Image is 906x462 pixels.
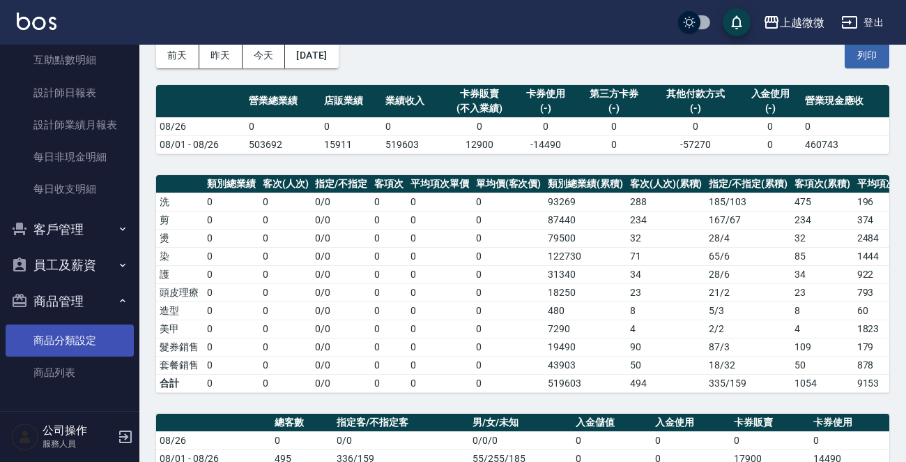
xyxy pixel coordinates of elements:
[627,320,706,338] td: 4
[544,283,627,301] td: 18250
[519,87,574,101] div: 卡券使用
[371,211,407,229] td: 0
[627,374,706,392] td: 494
[312,247,371,265] td: 0 / 0
[407,229,473,247] td: 0
[271,414,334,432] th: 總客數
[705,211,791,229] td: 167 / 67
[6,325,134,357] a: 商品分類設定
[473,175,545,193] th: 單均價(客次價)
[156,43,199,68] button: 前天
[544,320,627,338] td: 7290
[743,87,798,101] div: 入金使用
[371,229,407,247] td: 0
[259,247,312,265] td: 0
[627,175,706,193] th: 客次(人次)(累積)
[473,229,545,247] td: 0
[382,135,444,154] td: 519603
[156,85,889,154] table: a dense table
[371,320,407,338] td: 0
[382,117,444,135] td: 0
[156,374,204,392] td: 合計
[407,211,473,229] td: 0
[544,265,627,283] td: 31340
[312,356,371,374] td: 0 / 0
[801,117,889,135] td: 0
[407,193,473,211] td: 0
[259,265,312,283] td: 0
[791,283,854,301] td: 23
[473,211,545,229] td: 0
[469,414,572,432] th: 男/女/未知
[271,431,334,449] td: 0
[156,320,204,338] td: 美甲
[473,301,545,320] td: 0
[259,301,312,320] td: 0
[730,414,810,432] th: 卡券販賣
[655,87,736,101] div: 其他付款方式
[473,283,545,301] td: 0
[473,338,545,356] td: 0
[156,247,204,265] td: 染
[312,338,371,356] td: 0 / 0
[371,283,407,301] td: 0
[312,193,371,211] td: 0 / 0
[245,117,320,135] td: 0
[333,414,469,432] th: 指定客/不指定客
[156,283,204,301] td: 頭皮理療
[447,87,512,101] div: 卡券販賣
[321,117,383,135] td: 0
[6,173,134,205] a: 每日收支明細
[371,193,407,211] td: 0
[312,374,371,392] td: 0/0
[705,175,791,193] th: 指定/不指定(累積)
[705,229,791,247] td: 28 / 4
[444,135,515,154] td: 12900
[627,356,706,374] td: 50
[156,265,204,283] td: 護
[473,374,545,392] td: 0
[156,229,204,247] td: 燙
[156,301,204,320] td: 造型
[259,356,312,374] td: 0
[705,338,791,356] td: 87 / 3
[204,320,259,338] td: 0
[544,211,627,229] td: 87440
[245,135,320,154] td: 503692
[544,338,627,356] td: 19490
[836,10,889,36] button: 登出
[473,265,545,283] td: 0
[544,301,627,320] td: 480
[407,320,473,338] td: 0
[371,175,407,193] th: 客項次
[312,283,371,301] td: 0 / 0
[469,431,572,449] td: 0/0/0
[791,301,854,320] td: 8
[652,431,731,449] td: 0
[473,247,545,265] td: 0
[156,211,204,229] td: 剪
[259,320,312,338] td: 0
[791,247,854,265] td: 85
[371,338,407,356] td: 0
[371,265,407,283] td: 0
[627,301,706,320] td: 8
[156,135,245,154] td: 08/01 - 08/26
[581,101,648,116] div: (-)
[730,431,810,449] td: 0
[705,374,791,392] td: 335/159
[243,43,286,68] button: 今天
[801,85,889,118] th: 營業現金應收
[17,13,56,30] img: Logo
[515,135,577,154] td: -14490
[156,431,271,449] td: 08/26
[259,193,312,211] td: 0
[321,85,383,118] th: 店販業績
[577,135,652,154] td: 0
[515,117,577,135] td: 0
[544,175,627,193] th: 類別總業績(累積)
[204,301,259,320] td: 0
[652,117,739,135] td: 0
[845,43,889,68] button: 列印
[791,211,854,229] td: 234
